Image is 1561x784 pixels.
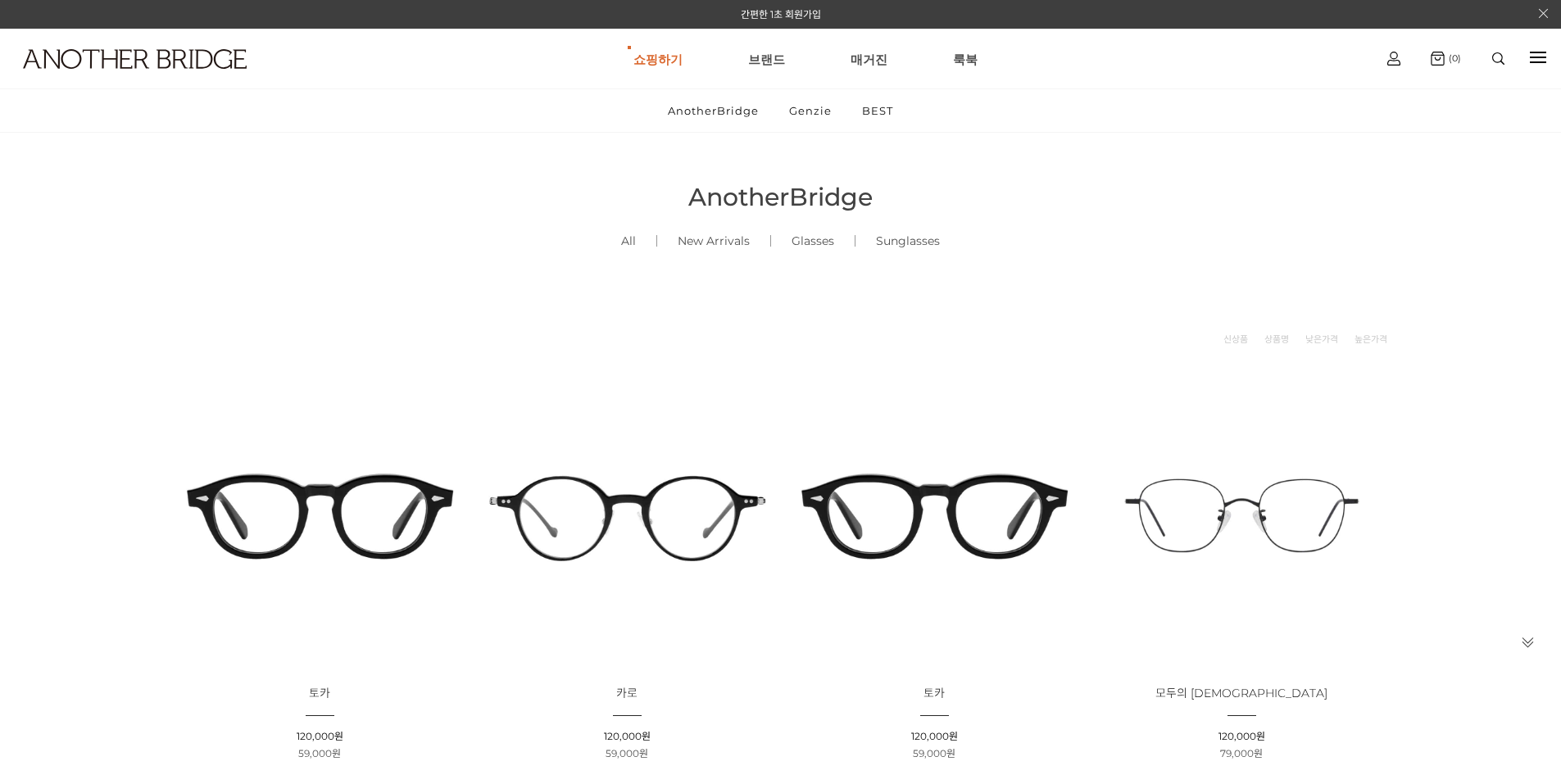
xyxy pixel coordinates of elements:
span: 79,000원 [1220,747,1263,759]
a: Glasses [771,213,855,269]
a: 토카 [923,687,945,700]
a: 상품명 [1264,331,1289,347]
span: AnotherBridge [688,182,873,212]
span: 120,000원 [911,730,958,742]
a: New Arrivals [657,213,770,269]
a: 쇼핑하기 [633,29,683,88]
img: cart [1431,52,1445,66]
img: 모두의 안경 - 다양한 크기에 맞춘 다용도 디자인 이미지 [1094,368,1390,664]
span: 120,000원 [1218,730,1265,742]
img: 토카 아세테이트 안경 - 다양한 스타일에 맞는 뿔테 안경 이미지 [787,368,1082,664]
a: Genzie [775,89,846,132]
span: 59,000원 [298,747,341,759]
a: 브랜드 [748,29,785,88]
span: 모두의 [DEMOGRAPHIC_DATA] [1155,686,1327,700]
span: 59,000원 [606,747,648,759]
a: BEST [848,89,907,132]
a: 토카 [309,687,330,700]
span: 카로 [616,686,638,700]
a: 룩북 [953,29,978,88]
span: 120,000원 [297,730,343,742]
img: logo [23,49,247,69]
img: search [1492,52,1504,65]
a: 모두의 [DEMOGRAPHIC_DATA] [1155,687,1327,700]
a: All [601,213,656,269]
a: 낮은가격 [1305,331,1338,347]
span: 59,000원 [913,747,955,759]
img: 토카 아세테이트 뿔테 안경 이미지 [172,368,468,664]
a: 매거진 [851,29,887,88]
a: (0) [1431,52,1461,66]
span: 토카 [309,686,330,700]
span: (0) [1445,52,1461,64]
a: logo [8,49,243,109]
span: 토카 [923,686,945,700]
a: Sunglasses [855,213,960,269]
img: cart [1387,52,1400,66]
a: AnotherBridge [654,89,773,132]
a: 카로 [616,687,638,700]
a: 간편한 1초 회원가입 [741,8,821,20]
img: 카로 - 감각적인 디자인의 패션 아이템 이미지 [479,368,775,664]
a: 높은가격 [1355,331,1387,347]
a: 신상품 [1223,331,1248,347]
span: 120,000원 [604,730,651,742]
